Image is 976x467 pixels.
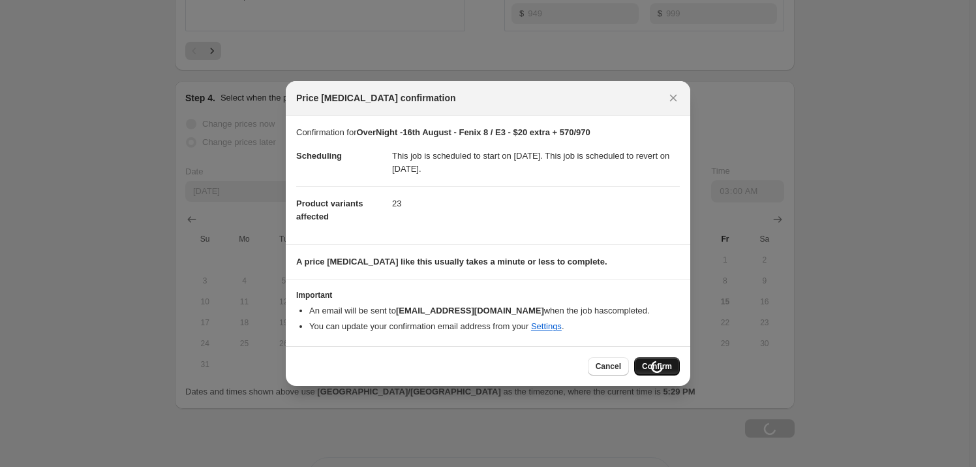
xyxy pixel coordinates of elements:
span: Cancel [596,361,621,372]
li: An email will be sent to when the job has completed . [309,304,680,317]
p: Confirmation for [296,126,680,139]
dd: This job is scheduled to start on [DATE]. This job is scheduled to revert on [DATE]. [392,139,680,186]
span: Product variants affected [296,199,363,221]
h3: Important [296,290,680,300]
b: OverNight -16th August - Fenix 8 / E3 - $20 extra + 570/970 [356,127,590,137]
b: A price [MEDICAL_DATA] like this usually takes a minute or less to complete. [296,257,607,266]
a: Settings [531,321,562,331]
b: [EMAIL_ADDRESS][DOMAIN_NAME] [396,306,544,315]
li: You can update your confirmation email address from your . [309,320,680,333]
button: Close [664,89,682,107]
span: Scheduling [296,151,342,161]
dd: 23 [392,186,680,221]
span: Price [MEDICAL_DATA] confirmation [296,91,456,105]
button: Cancel [588,357,629,376]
